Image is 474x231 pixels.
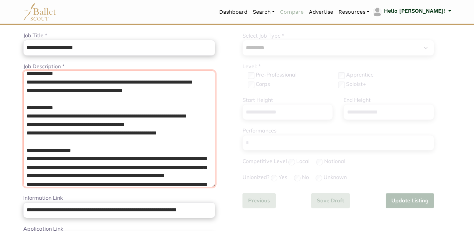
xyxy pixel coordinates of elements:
[306,5,336,19] a: Advertise
[277,5,306,19] a: Compare
[250,5,277,19] a: Search
[217,5,250,19] a: Dashboard
[23,62,64,71] label: Job Description *
[23,31,47,40] label: Job Title *
[372,7,451,17] a: profile picture Hello [PERSON_NAME]!
[23,194,63,202] label: Information Link
[384,7,445,15] p: Hello [PERSON_NAME]!
[373,7,382,17] img: profile picture
[336,5,372,19] a: Resources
